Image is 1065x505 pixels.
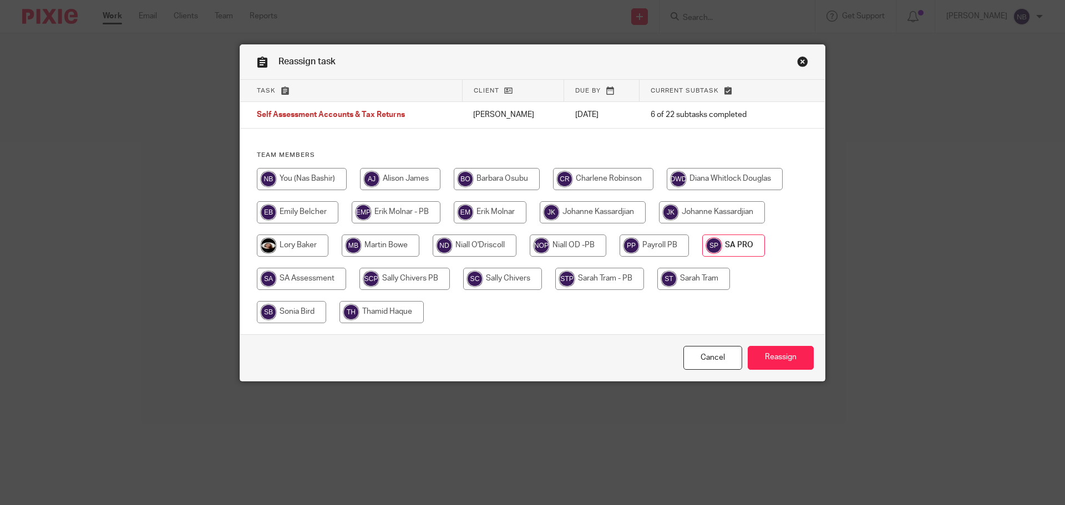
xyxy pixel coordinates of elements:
a: Close this dialog window [797,56,808,71]
span: Self Assessment Accounts & Tax Returns [257,111,405,119]
a: Close this dialog window [683,346,742,370]
span: Reassign task [278,57,336,66]
span: Due by [575,88,601,94]
td: 6 of 22 subtasks completed [640,102,784,129]
p: [PERSON_NAME] [473,109,553,120]
p: [DATE] [575,109,628,120]
span: Client [474,88,499,94]
input: Reassign [748,346,814,370]
h4: Team members [257,151,808,160]
span: Current subtask [651,88,719,94]
span: Task [257,88,276,94]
